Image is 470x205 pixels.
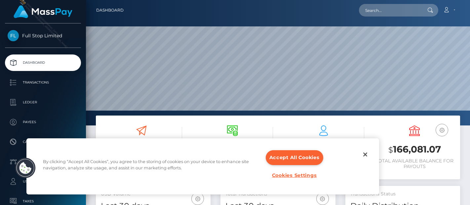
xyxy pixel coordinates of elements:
p: Cancellations [8,137,78,147]
a: User Profile [5,173,81,190]
h5: Transactions Status [350,191,455,197]
a: Dashboard [5,54,81,71]
button: Accept All Cookies [266,150,323,165]
p: Transactions [8,78,78,87]
p: Ledger [8,97,78,107]
input: Search... [359,4,421,17]
img: MassPay Logo [14,5,72,18]
small: $ [388,145,393,154]
div: By clicking “Accept All Cookies”, you agree to the storing of cookies on your device to enhance s... [43,158,252,174]
a: Cancellations [5,134,81,150]
p: User Profile [8,177,78,187]
a: Transactions [5,74,81,91]
p: Links [8,157,78,167]
button: Close [358,147,372,162]
h6: Total Available Balance for Payouts [374,158,455,169]
a: Links [5,154,81,170]
a: Dashboard [96,3,124,17]
p: Payees [8,117,78,127]
a: Payees [5,114,81,130]
img: Full Stop Limited [8,30,19,41]
button: Cookies [15,157,36,179]
button: Cookies Settings [268,168,321,183]
span: Full Stop Limited [5,33,81,39]
div: Privacy [26,138,379,194]
div: Cookie banner [26,138,379,194]
p: Dashboard [8,58,78,68]
h3: 166,081.07 [374,143,455,156]
a: Ledger [5,94,81,111]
